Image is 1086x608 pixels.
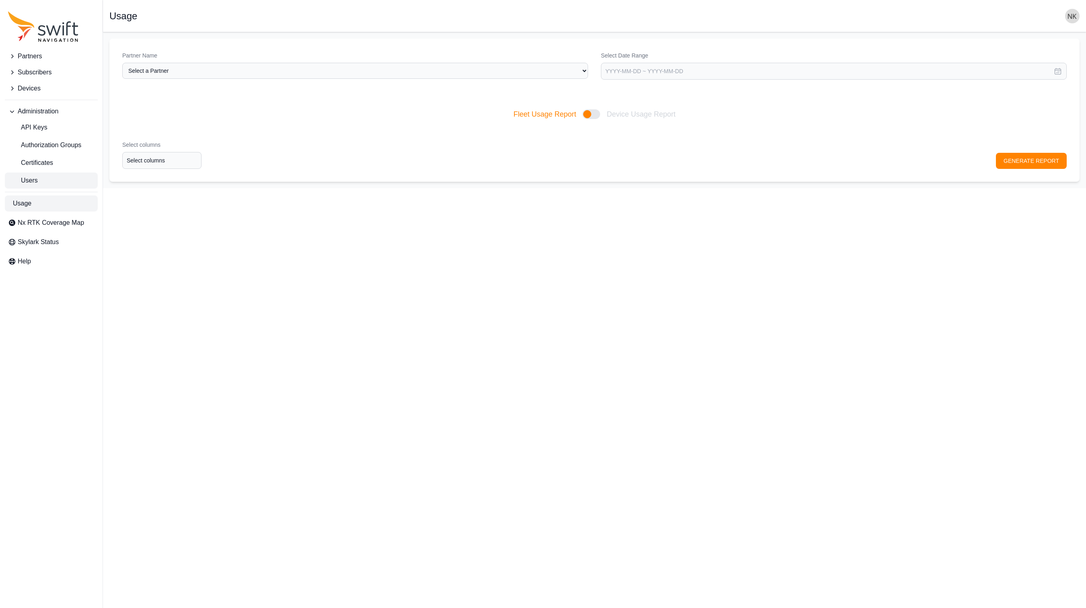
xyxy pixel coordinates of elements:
[607,109,675,120] span: Device Usage Report
[601,63,1067,80] input: YYYY-MM-DD ~ YYYY-MM-DD
[13,199,31,208] span: Usage
[18,107,58,116] span: Administration
[18,257,31,266] span: Help
[5,234,98,250] a: Skylark Status
[8,158,53,168] span: Certificates
[996,153,1067,169] button: GENERATE REPORT
[5,119,98,136] a: API Keys
[109,11,137,21] h1: Usage
[8,140,81,150] span: Authorization Groups
[1065,9,1080,23] img: user photo
[5,215,98,231] a: Nx RTK Coverage Map
[601,51,1067,60] label: Select Date Range
[513,109,576,120] span: Fleet Usage Report
[5,137,98,153] a: Authorization Groups
[5,195,98,212] a: Usage
[5,173,98,189] a: Users
[5,64,98,80] button: Subscribers
[122,141,202,149] label: Select columns
[122,63,588,79] select: Partner Name
[5,253,98,269] a: Help
[8,123,47,132] span: API Keys
[18,51,42,61] span: Partners
[18,68,51,77] span: Subscribers
[122,51,588,60] label: Partner Name
[5,80,98,97] button: Devices
[5,48,98,64] button: Partners
[18,237,59,247] span: Skylark Status
[8,176,38,185] span: Users
[18,84,41,93] span: Devices
[5,103,98,119] button: Administration
[5,155,98,171] a: Certificates
[122,152,202,169] input: option
[18,218,84,228] span: Nx RTK Coverage Map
